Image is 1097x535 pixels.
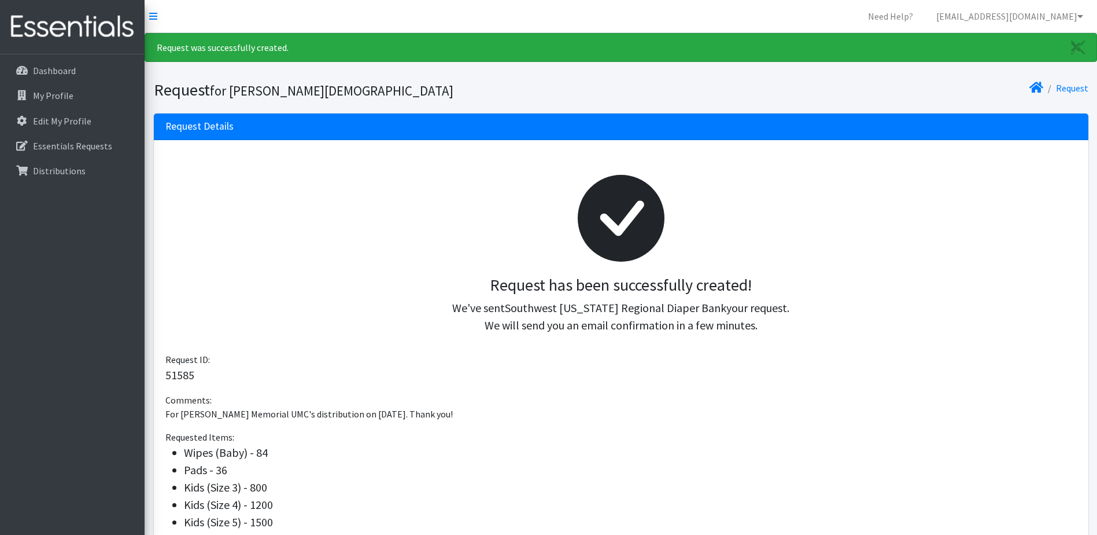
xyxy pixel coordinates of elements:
[5,134,140,157] a: Essentials Requests
[184,496,1077,514] li: Kids (Size 4) - 1200
[154,80,617,100] h1: Request
[210,82,453,99] small: for [PERSON_NAME][DEMOGRAPHIC_DATA]
[5,59,140,82] a: Dashboard
[184,461,1077,479] li: Pads - 36
[175,299,1068,334] p: We've sent your request. We will send you an email confirmation in a few minutes.
[1059,34,1096,61] a: Close
[184,514,1077,531] li: Kids (Size 5) - 1500
[1056,82,1088,94] a: Request
[5,8,140,46] img: HumanEssentials
[5,84,140,107] a: My Profile
[5,109,140,133] a: Edit My Profile
[859,5,922,28] a: Need Help?
[145,33,1097,62] div: Request was successfully created.
[165,431,234,443] span: Requested Items:
[33,65,76,76] p: Dashboard
[175,276,1068,295] h3: Request has been successfully created!
[165,394,212,406] span: Comments:
[184,479,1077,496] li: Kids (Size 3) - 800
[927,5,1092,28] a: [EMAIL_ADDRESS][DOMAIN_NAME]
[5,159,140,182] a: Distributions
[165,354,210,365] span: Request ID:
[184,444,1077,461] li: Wipes (Baby) - 84
[165,120,234,133] h3: Request Details
[505,301,726,315] span: Southwest [US_STATE] Regional Diaper Bank
[33,140,112,152] p: Essentials Requests
[165,407,1077,421] p: For [PERSON_NAME] Memorial UMC's distribution on [DATE]. Thank you!
[33,90,73,101] p: My Profile
[165,367,1077,384] p: 51585
[33,165,86,177] p: Distributions
[33,115,91,127] p: Edit My Profile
